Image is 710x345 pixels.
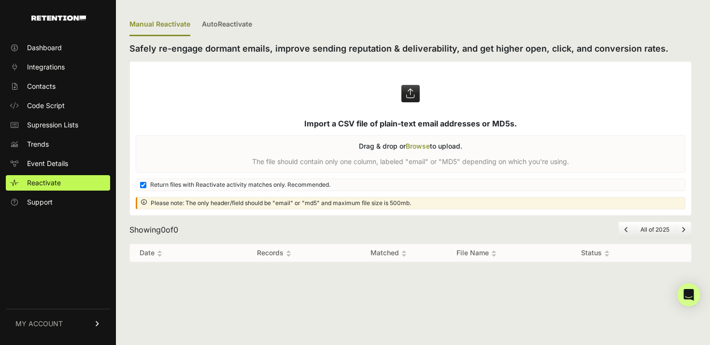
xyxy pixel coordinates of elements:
[6,194,110,210] a: Support
[202,14,252,36] a: AutoReactivate
[6,117,110,133] a: Supression Lists
[27,62,65,72] span: Integrations
[286,250,291,257] img: no_sort-eaf950dc5ab64cae54d48a5578032e96f70b2ecb7d747501f34c8f2db400fb66.gif
[27,178,61,188] span: Reactivate
[27,139,49,149] span: Trends
[6,156,110,171] a: Event Details
[27,43,62,53] span: Dashboard
[6,98,110,113] a: Code Script
[27,82,56,91] span: Contacts
[140,182,146,188] input: Return files with Reactivate activity matches only. Recommended.
[27,159,68,168] span: Event Details
[634,226,675,234] li: All of 2025
[218,244,330,262] th: Records
[447,244,571,262] th: File Name
[27,197,53,207] span: Support
[15,319,63,329] span: MY ACCOUNT
[618,221,692,238] nav: Page navigation
[401,250,407,257] img: no_sort-eaf950dc5ab64cae54d48a5578032e96f70b2ecb7d747501f34c8f2db400fb66.gif
[625,226,628,233] a: Previous
[157,250,162,257] img: no_sort-eaf950dc5ab64cae54d48a5578032e96f70b2ecb7d747501f34c8f2db400fb66.gif
[173,225,178,235] span: 0
[150,181,330,189] span: Return files with Reactivate activity matches only. Recommended.
[677,283,700,306] div: Open Intercom Messenger
[6,40,110,55] a: Dashboard
[129,14,190,36] div: Manual Reactivate
[161,225,166,235] span: 0
[130,244,218,262] th: Date
[129,42,692,55] h2: Safely re-engage dormant emails, improve sending reputation & deliverability, and get higher open...
[682,226,685,233] a: Next
[6,175,110,191] a: Reactivate
[6,309,110,338] a: MY ACCOUNT
[27,101,65,110] span: Code Script
[491,250,497,257] img: no_sort-eaf950dc5ab64cae54d48a5578032e96f70b2ecb7d747501f34c8f2db400fb66.gif
[6,137,110,152] a: Trends
[571,244,672,262] th: Status
[31,15,86,21] img: Retention.com
[6,59,110,75] a: Integrations
[6,79,110,94] a: Contacts
[604,250,610,257] img: no_sort-eaf950dc5ab64cae54d48a5578032e96f70b2ecb7d747501f34c8f2db400fb66.gif
[330,244,447,262] th: Matched
[129,224,178,235] div: Showing of
[27,120,78,130] span: Supression Lists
